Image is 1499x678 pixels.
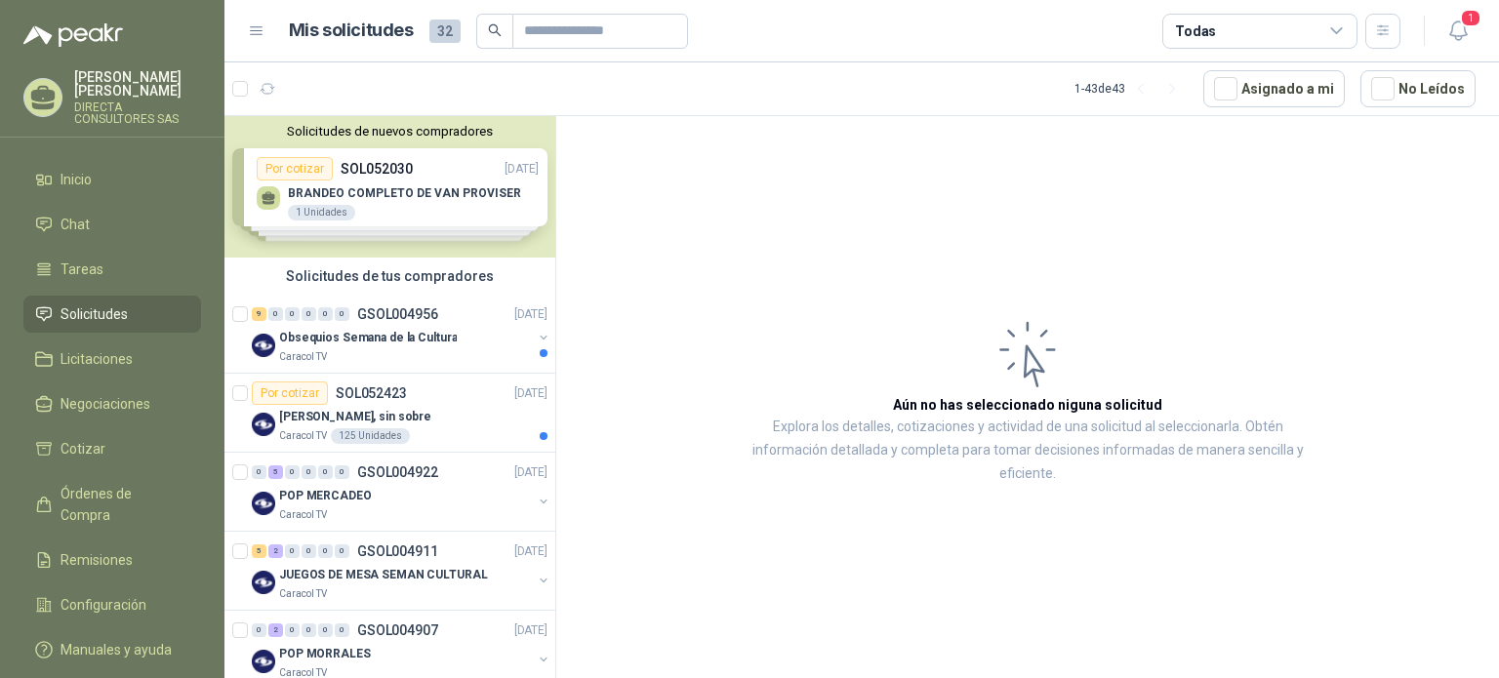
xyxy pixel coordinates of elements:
div: 0 [268,307,283,321]
div: 0 [285,465,300,479]
button: Asignado a mi [1203,70,1345,107]
p: [PERSON_NAME], sin sobre [279,408,431,426]
p: DIRECTA CONSULTORES SAS [74,101,201,125]
div: 9 [252,307,266,321]
span: Manuales y ayuda [61,639,172,660]
div: Solicitudes de nuevos compradoresPor cotizarSOL052030[DATE] BRANDEO COMPLETO DE VAN PROVISER1 Uni... [224,116,555,258]
div: 2 [268,544,283,558]
div: 0 [302,307,316,321]
p: Caracol TV [279,586,327,602]
img: Logo peakr [23,23,123,47]
a: Solicitudes [23,296,201,333]
p: Caracol TV [279,507,327,523]
a: Tareas [23,251,201,288]
span: Configuración [61,594,146,616]
p: [DATE] [514,463,547,482]
span: Tareas [61,259,103,280]
span: Remisiones [61,549,133,571]
div: 0 [318,465,333,479]
p: GSOL004956 [357,307,438,321]
a: Manuales y ayuda [23,631,201,668]
a: 5 2 0 0 0 0 GSOL004911[DATE] Company LogoJUEGOS DE MESA SEMAN CULTURALCaracol TV [252,539,551,602]
div: Todas [1175,20,1216,42]
h1: Mis solicitudes [289,17,414,45]
div: 0 [318,623,333,637]
img: Company Logo [252,334,275,357]
a: 9 0 0 0 0 0 GSOL004956[DATE] Company LogoObsequios Semana de la CulturaCaracol TV [252,302,551,365]
div: 1 - 43 de 43 [1074,73,1188,104]
div: 0 [285,544,300,558]
p: POP MORRALES [279,645,371,663]
span: Solicitudes [61,303,128,325]
span: Órdenes de Compra [61,483,182,526]
a: Órdenes de Compra [23,475,201,534]
div: 0 [302,623,316,637]
p: GSOL004922 [357,465,438,479]
a: 0 5 0 0 0 0 GSOL004922[DATE] Company LogoPOP MERCADEOCaracol TV [252,460,551,523]
p: GSOL004907 [357,623,438,637]
p: SOL052423 [336,386,407,400]
div: 0 [335,465,349,479]
p: JUEGOS DE MESA SEMAN CULTURAL [279,566,488,584]
a: Licitaciones [23,340,201,378]
div: 0 [302,544,316,558]
img: Company Logo [252,571,275,594]
h3: Aún no has seleccionado niguna solicitud [893,394,1162,416]
a: Por cotizarSOL052423[DATE] Company Logo[PERSON_NAME], sin sobreCaracol TV125 Unidades [224,374,555,453]
div: 0 [285,623,300,637]
p: [DATE] [514,305,547,324]
p: [PERSON_NAME] [PERSON_NAME] [74,70,201,98]
div: 0 [252,623,266,637]
span: search [488,23,502,37]
a: Negociaciones [23,385,201,422]
span: 1 [1460,9,1481,27]
a: Inicio [23,161,201,198]
p: Caracol TV [279,428,327,444]
button: 1 [1440,14,1476,49]
div: 0 [318,544,333,558]
span: 32 [429,20,461,43]
div: 5 [252,544,266,558]
div: 125 Unidades [331,428,410,444]
div: 0 [335,544,349,558]
div: 0 [335,307,349,321]
button: Solicitudes de nuevos compradores [232,124,547,139]
div: 2 [268,623,283,637]
a: Chat [23,206,201,243]
a: Remisiones [23,541,201,578]
p: Caracol TV [279,349,327,365]
p: [DATE] [514,621,547,640]
p: Obsequios Semana de la Cultura [279,329,457,347]
p: [DATE] [514,542,547,561]
div: Solicitudes de tus compradores [224,258,555,295]
div: Por cotizar [252,381,328,405]
p: POP MERCADEO [279,487,372,505]
button: No Leídos [1360,70,1476,107]
img: Company Logo [252,413,275,436]
a: Cotizar [23,430,201,467]
p: Explora los detalles, cotizaciones y actividad de una solicitud al seleccionarla. Obtén informaci... [751,416,1304,486]
span: Chat [61,214,90,235]
div: 0 [252,465,266,479]
span: Licitaciones [61,348,133,370]
span: Negociaciones [61,393,150,415]
div: 5 [268,465,283,479]
div: 0 [318,307,333,321]
div: 0 [302,465,316,479]
div: 0 [285,307,300,321]
img: Company Logo [252,492,275,515]
p: [DATE] [514,384,547,403]
span: Cotizar [61,438,105,459]
p: GSOL004911 [357,544,438,558]
div: 0 [335,623,349,637]
a: Configuración [23,586,201,623]
img: Company Logo [252,650,275,673]
span: Inicio [61,169,92,190]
